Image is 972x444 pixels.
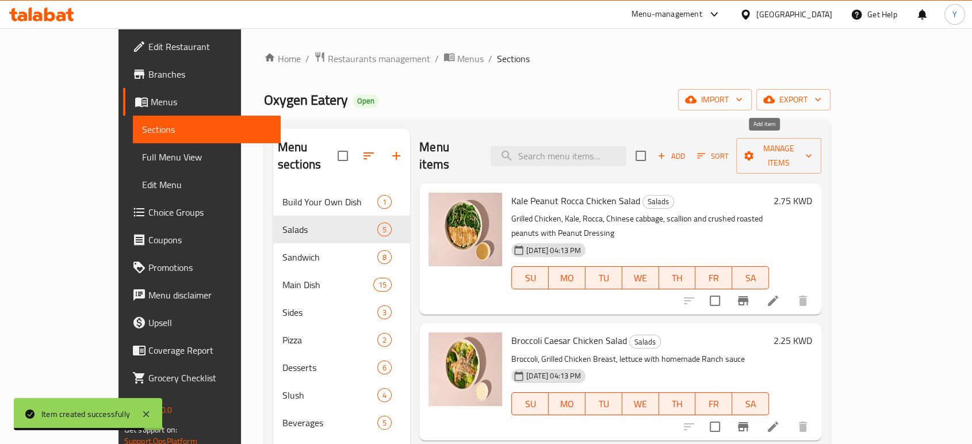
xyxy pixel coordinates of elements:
[264,87,348,113] span: Oxygen Eatery
[789,287,817,315] button: delete
[766,420,780,434] a: Edit menu item
[622,266,659,289] button: WE
[664,396,691,412] span: TH
[656,150,687,163] span: Add
[737,396,764,412] span: SA
[377,416,392,430] div: items
[148,40,271,53] span: Edit Restaurant
[273,271,410,298] div: Main Dish15
[123,254,281,281] a: Promotions
[151,95,271,109] span: Menus
[273,354,410,381] div: Desserts6
[282,305,377,319] span: Sides
[774,193,812,209] h6: 2.75 KWD
[497,52,530,66] span: Sections
[282,333,377,347] span: Pizza
[952,8,957,21] span: Y
[732,392,769,415] button: SA
[382,142,410,170] button: Add section
[516,270,544,286] span: SU
[142,150,271,164] span: Full Menu View
[378,307,391,318] span: 3
[457,52,484,66] span: Menus
[694,147,732,165] button: Sort
[553,270,581,286] span: MO
[428,193,502,266] img: Kale Peanut Rocca Chicken Salad
[729,287,757,315] button: Branch-specific-item
[355,142,382,170] span: Sort sections
[123,364,281,392] a: Grocery Checklist
[377,305,392,319] div: items
[148,343,271,357] span: Coverage Report
[123,281,281,309] a: Menu disclaimer
[549,266,586,289] button: MO
[627,396,655,412] span: WE
[729,413,757,441] button: Branch-specific-item
[378,335,391,346] span: 2
[142,123,271,136] span: Sections
[377,361,392,374] div: items
[123,336,281,364] a: Coverage Report
[700,270,728,286] span: FR
[282,223,377,236] span: Salads
[522,370,586,381] span: [DATE] 04:13 PM
[789,413,817,441] button: delete
[133,171,281,198] a: Edit Menu
[435,52,439,66] li: /
[695,392,732,415] button: FR
[745,141,812,170] span: Manage items
[756,89,831,110] button: export
[736,138,821,174] button: Manage items
[378,224,391,235] span: 5
[377,195,392,209] div: items
[732,266,769,289] button: SA
[690,147,736,165] span: Sort items
[148,288,271,302] span: Menu disclaimer
[331,144,355,168] span: Select all sections
[41,408,130,420] div: Item created successfully
[353,94,379,108] div: Open
[282,278,373,292] span: Main Dish
[282,195,377,209] span: Build Your Own Dish
[695,266,732,289] button: FR
[142,178,271,192] span: Edit Menu
[703,415,727,439] span: Select to update
[643,195,673,208] span: Salads
[586,392,622,415] button: TU
[282,250,377,264] span: Sandwich
[511,266,549,289] button: SU
[282,388,377,402] div: Slush
[264,51,831,66] nav: breadcrumb
[687,93,743,107] span: import
[273,409,410,437] div: Beverages5
[642,195,674,209] div: Salads
[428,332,502,406] img: Broccoli Caesar Chicken Salad
[282,361,377,374] span: Desserts
[282,416,377,430] div: Beverages
[659,266,696,289] button: TH
[766,294,780,308] a: Edit menu item
[377,223,392,236] div: items
[377,250,392,264] div: items
[700,396,728,412] span: FR
[264,52,301,66] a: Home
[378,197,391,208] span: 1
[632,7,702,21] div: Menu-management
[133,143,281,171] a: Full Menu View
[653,147,690,165] button: Add
[511,192,640,209] span: Kale Peanut Rocca Chicken Salad
[678,89,752,110] button: import
[305,52,309,66] li: /
[629,335,661,349] div: Salads
[123,309,281,336] a: Upsell
[491,146,626,166] input: search
[123,88,281,116] a: Menus
[377,333,392,347] div: items
[123,33,281,60] a: Edit Restaurant
[766,93,821,107] span: export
